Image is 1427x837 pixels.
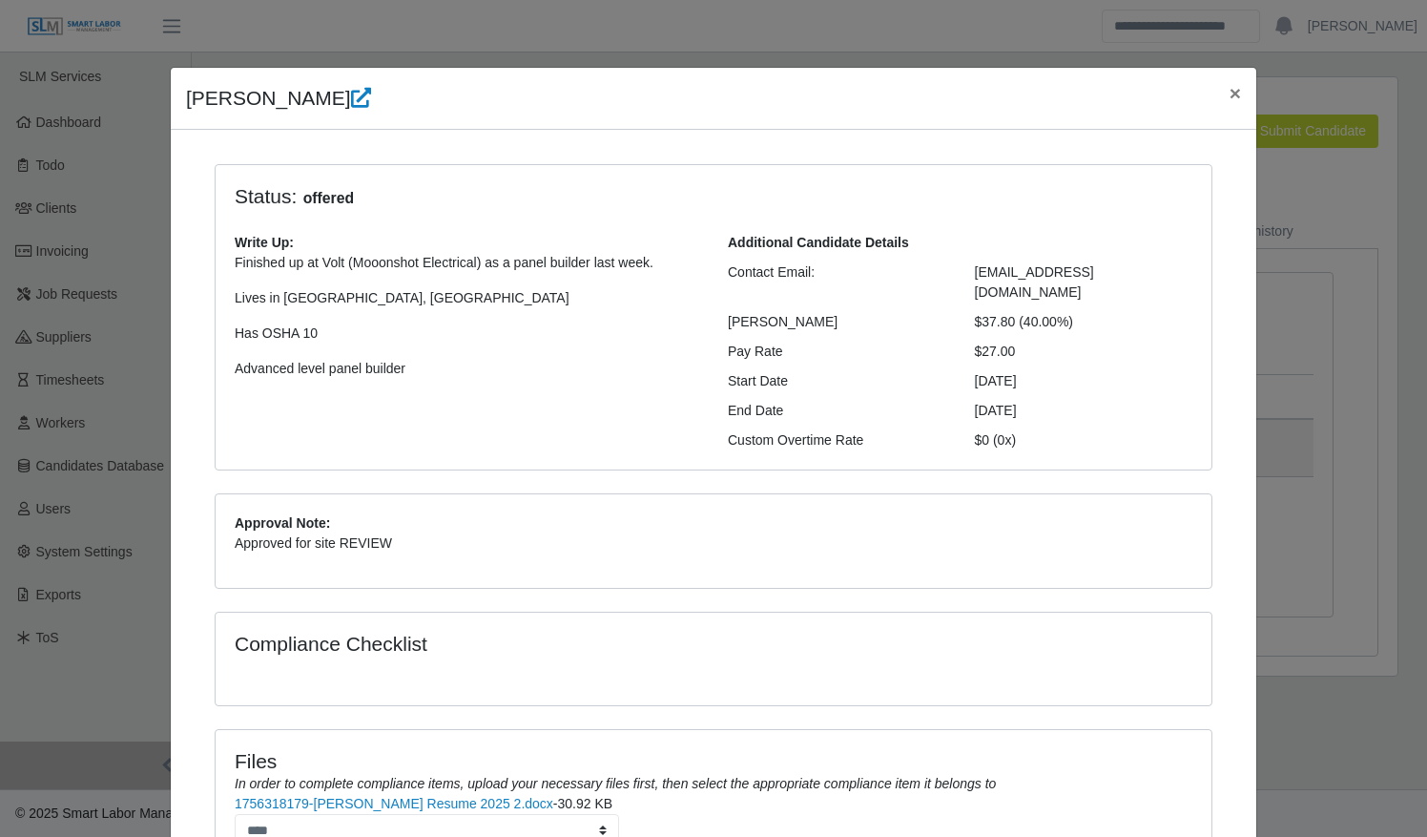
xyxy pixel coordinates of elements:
div: [PERSON_NAME] [713,312,961,332]
button: Close [1214,68,1256,118]
div: $37.80 (40.00%) [961,312,1208,332]
i: In order to complete compliance items, upload your necessary files first, then select the appropr... [235,776,996,791]
span: offered [297,187,360,210]
div: Start Date [713,371,961,391]
p: Lives in [GEOGRAPHIC_DATA], [GEOGRAPHIC_DATA] [235,288,699,308]
p: Approved for site REVIEW [235,534,1192,554]
div: $27.00 [961,342,1208,362]
h4: Status: [235,184,946,210]
p: Advanced level panel builder [235,359,699,379]
div: Pay Rate [713,342,961,362]
p: Has OSHA 10 [235,324,699,344]
span: $0 (0x) [975,432,1017,448]
p: Finished up at Volt (Mooonshot Electrical) as a panel builder last week. [235,253,699,273]
span: × [1230,82,1241,104]
div: End Date [713,401,961,421]
h4: Files [235,749,1192,773]
b: Approval Note: [235,515,330,531]
h4: Compliance Checklist [235,632,863,656]
span: [DATE] [975,403,1017,418]
div: Contact Email: [713,262,961,303]
span: [EMAIL_ADDRESS][DOMAIN_NAME] [975,264,1094,300]
div: [DATE] [961,371,1208,391]
b: Additional Candidate Details [728,235,909,250]
b: Write Up: [235,235,294,250]
h4: [PERSON_NAME] [186,83,371,114]
div: Custom Overtime Rate [713,430,961,450]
